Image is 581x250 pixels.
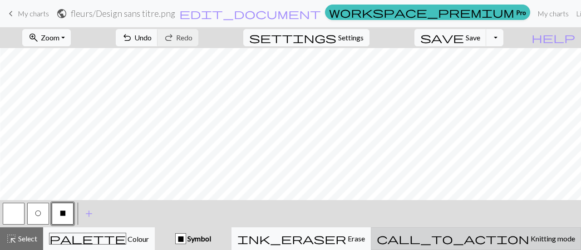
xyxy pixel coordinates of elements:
span: undo [122,31,133,44]
div: X [176,234,186,245]
span: no stitch [60,210,66,217]
span: save [420,31,464,44]
span: Symbol [186,234,211,243]
span: edit_document [179,7,321,20]
button: Colour [43,227,155,250]
i: Settings [249,32,336,43]
a: My charts [5,6,49,21]
span: add [84,207,94,220]
a: Pro [325,5,530,20]
span: Colour [126,235,149,243]
span: help [532,31,575,44]
button: SettingsSettings [243,29,369,46]
h2: fleurs / Design sans titre.png [71,8,175,19]
button: Save [414,29,487,46]
a: My charts [534,5,572,23]
span: zoom_in [28,31,39,44]
span: ink_eraser [237,232,346,245]
span: Zoom [41,33,59,42]
span: keyboard_arrow_left [5,7,16,20]
button: Erase [231,227,371,250]
span: settings [249,31,336,44]
button: Zoom [22,29,71,46]
span: Select [17,234,37,243]
span: Settings [338,32,364,43]
span: My charts [18,9,49,18]
button: O [27,203,49,225]
span: palette [49,232,126,245]
span: workspace_premium [329,6,514,19]
button: X [52,203,74,225]
button: Undo [116,29,158,46]
span: yo [35,210,41,217]
button: Knitting mode [371,227,581,250]
button: X Symbol [155,227,231,250]
span: Save [466,33,480,42]
span: public [56,7,67,20]
span: Erase [346,234,365,243]
span: call_to_action [377,232,529,245]
span: highlight_alt [6,232,17,245]
span: Knitting mode [529,234,575,243]
span: Undo [134,33,152,42]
